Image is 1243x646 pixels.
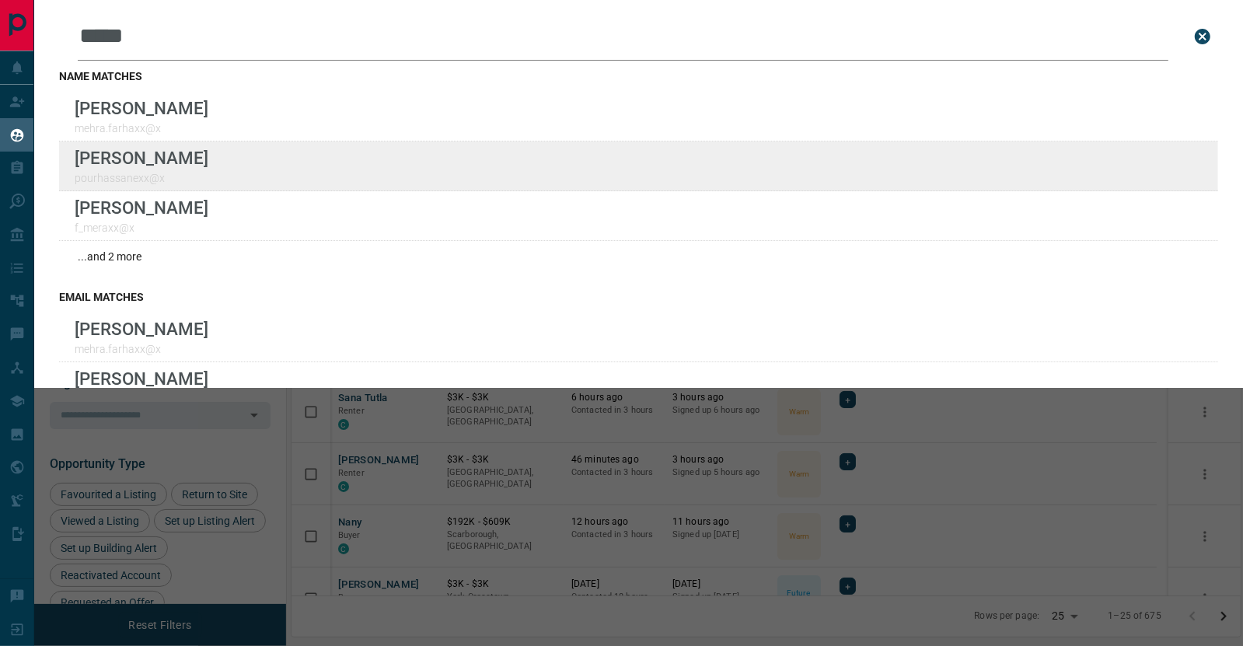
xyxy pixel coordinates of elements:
[75,319,208,339] p: [PERSON_NAME]
[75,98,208,118] p: [PERSON_NAME]
[59,70,1218,82] h3: name matches
[75,122,208,134] p: mehra.farhaxx@x
[59,241,1218,272] div: ...and 2 more
[59,291,1218,303] h3: email matches
[1187,21,1218,52] button: close search bar
[75,343,208,355] p: mehra.farhaxx@x
[75,222,208,234] p: f_meraxx@x
[75,172,208,184] p: pourhassanexx@x
[75,148,208,168] p: [PERSON_NAME]
[75,197,208,218] p: [PERSON_NAME]
[75,368,208,389] p: [PERSON_NAME]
